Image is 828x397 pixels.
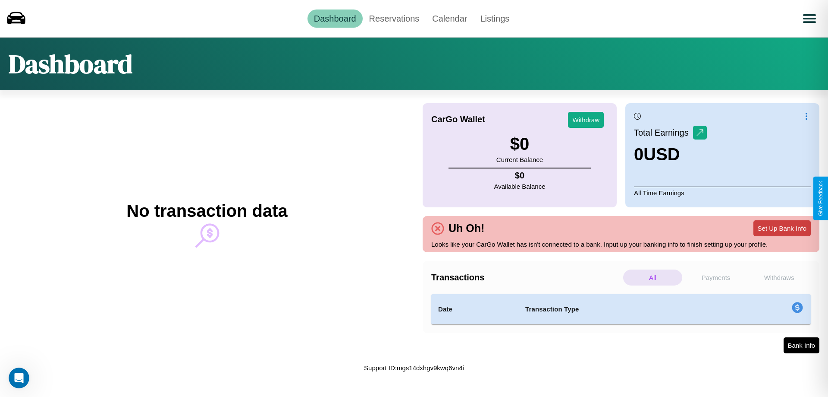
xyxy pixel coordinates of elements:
[784,337,819,353] button: Bank Info
[364,362,464,374] p: Support ID: mgs14dxhgv9kwq6vn4i
[634,125,693,140] p: Total Earnings
[568,112,604,128] button: Withdraw
[750,270,809,286] p: Withdraws
[818,181,824,216] div: Give Feedback
[753,220,811,236] button: Set Up Bank Info
[431,114,485,124] h4: CarGo Wallet
[444,222,489,235] h4: Uh Oh!
[474,10,516,28] a: Listings
[9,46,132,82] h1: Dashboard
[525,304,721,314] h4: Transaction Type
[496,154,543,165] p: Current Balance
[494,181,546,192] p: Available Balance
[363,10,426,28] a: Reservations
[126,201,287,221] h2: No transaction data
[496,134,543,154] h3: $ 0
[494,171,546,181] h4: $ 0
[431,273,621,283] h4: Transactions
[431,294,811,324] table: simple table
[9,368,29,388] iframe: Intercom live chat
[634,187,811,199] p: All Time Earnings
[797,6,822,31] button: Open menu
[307,10,363,28] a: Dashboard
[431,238,811,250] p: Looks like your CarGo Wallet has isn't connected to a bank. Input up your banking info to finish ...
[687,270,746,286] p: Payments
[438,304,511,314] h4: Date
[426,10,474,28] a: Calendar
[634,145,707,164] h3: 0 USD
[623,270,682,286] p: All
